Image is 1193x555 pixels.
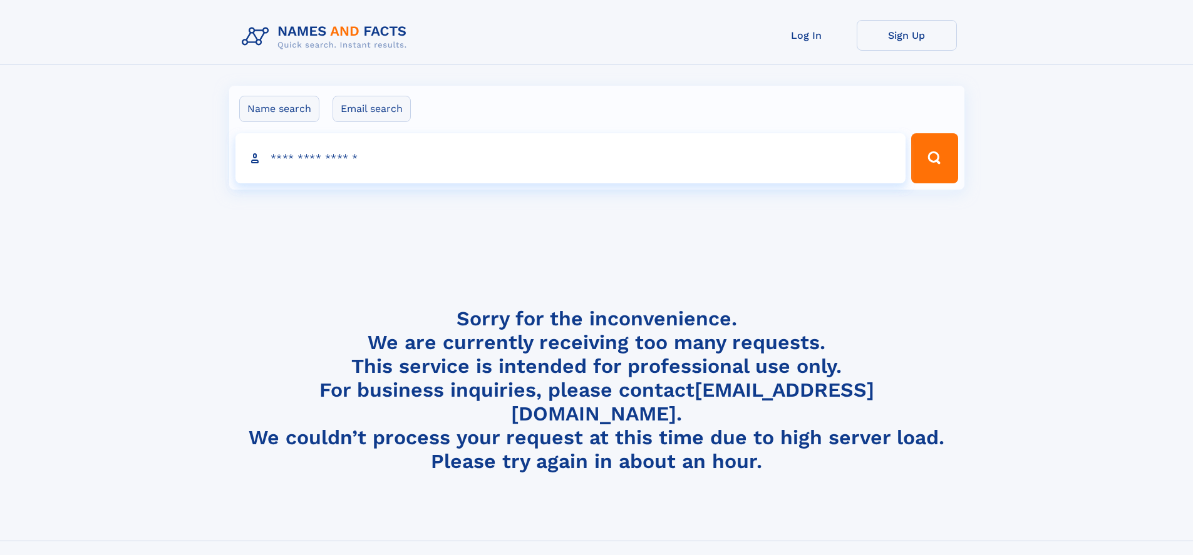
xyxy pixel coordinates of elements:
[237,307,957,474] h4: Sorry for the inconvenience. We are currently receiving too many requests. This service is intend...
[911,133,958,183] button: Search Button
[237,20,417,54] img: Logo Names and Facts
[235,133,906,183] input: search input
[757,20,857,51] a: Log In
[857,20,957,51] a: Sign Up
[239,96,319,122] label: Name search
[511,378,874,425] a: [EMAIL_ADDRESS][DOMAIN_NAME]
[333,96,411,122] label: Email search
